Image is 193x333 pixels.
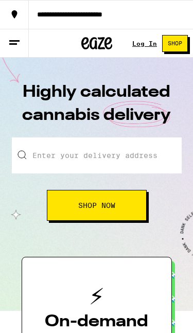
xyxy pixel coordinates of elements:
[12,137,182,173] input: Enter your delivery address
[157,35,193,52] a: Shop
[20,81,174,137] h1: Highly calculated cannabis delivery
[162,35,188,52] button: Shop
[168,41,182,46] span: Shop
[78,202,115,209] span: Shop Now
[132,40,157,47] a: Log In
[47,190,147,221] button: Shop Now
